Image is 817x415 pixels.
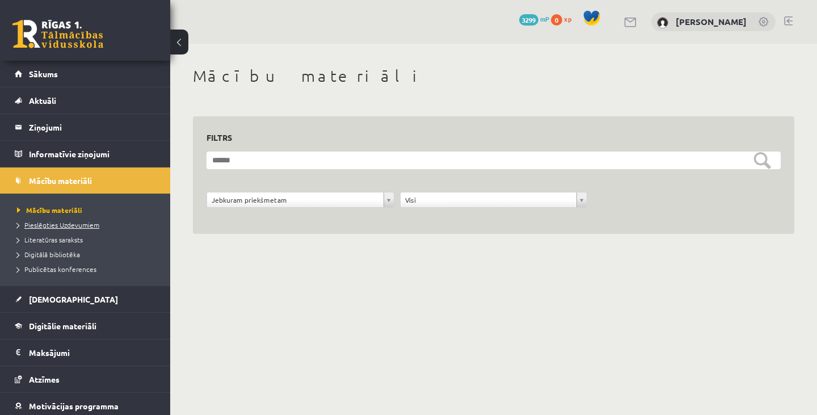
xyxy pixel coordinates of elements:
span: Literatūras saraksts [17,235,83,244]
a: Ziņojumi [15,114,156,140]
span: mP [540,14,549,23]
a: Mācību materiāli [17,205,159,215]
a: Informatīvie ziņojumi [15,141,156,167]
span: Jebkuram priekšmetam [212,192,379,207]
span: xp [564,14,571,23]
span: Visi [405,192,572,207]
h3: Filtrs [207,130,767,145]
span: Aktuāli [29,95,56,106]
a: Jebkuram priekšmetam [207,192,394,207]
span: Mācību materiāli [29,175,92,186]
span: [DEMOGRAPHIC_DATA] [29,294,118,304]
a: Visi [401,192,587,207]
span: Digitālie materiāli [29,321,96,331]
a: 0 xp [551,14,577,23]
span: Sākums [29,69,58,79]
a: Literatūras saraksts [17,234,159,245]
legend: Ziņojumi [29,114,156,140]
span: Pieslēgties Uzdevumiem [17,220,99,229]
a: Digitālie materiāli [15,313,156,339]
h1: Mācību materiāli [193,66,794,86]
span: Atzīmes [29,374,60,384]
span: Motivācijas programma [29,401,119,411]
span: 3299 [519,14,538,26]
a: Maksājumi [15,339,156,366]
span: Publicētas konferences [17,265,96,274]
span: Digitālā bibliotēka [17,250,80,259]
a: [PERSON_NAME] [676,16,747,27]
a: Publicētas konferences [17,264,159,274]
span: 0 [551,14,562,26]
a: Aktuāli [15,87,156,114]
img: Nikoletta Nikolajenko [657,17,668,28]
legend: Informatīvie ziņojumi [29,141,156,167]
a: [DEMOGRAPHIC_DATA] [15,286,156,312]
a: Digitālā bibliotēka [17,249,159,259]
a: Atzīmes [15,366,156,392]
legend: Maksājumi [29,339,156,366]
a: Mācību materiāli [15,167,156,194]
a: Pieslēgties Uzdevumiem [17,220,159,230]
a: Sākums [15,61,156,87]
a: Rīgas 1. Tālmācības vidusskola [12,20,103,48]
span: Mācību materiāli [17,206,82,215]
a: 3299 mP [519,14,549,23]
